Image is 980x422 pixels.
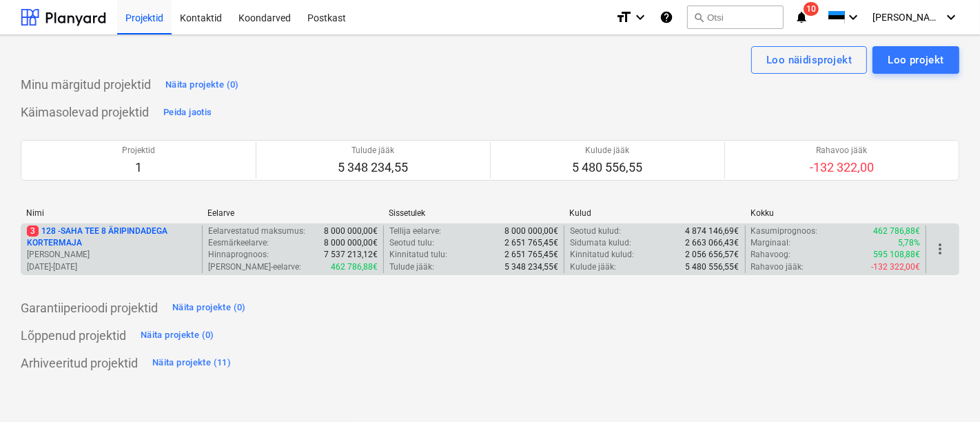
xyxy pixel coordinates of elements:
[810,159,874,176] p: -132 322,00
[751,225,818,237] p: Kasumiprognoos :
[932,241,948,257] span: more_vert
[569,208,739,218] div: Kulud
[873,225,920,237] p: 462 786,88€
[21,300,158,316] p: Garantiiperioodi projektid
[137,325,218,347] button: Näita projekte (0)
[389,261,434,273] p: Tulude jääk :
[615,9,632,26] i: format_size
[208,249,269,261] p: Hinnaprognoos :
[751,46,867,74] button: Loo näidisprojekt
[751,261,804,273] p: Rahavoo jääk :
[686,225,739,237] p: 4 874 146,69€
[207,208,378,218] div: Eelarve
[504,237,558,249] p: 2 651 765,45€
[660,9,673,26] i: Abikeskus
[21,77,151,93] p: Minu märgitud projektid
[169,297,249,319] button: Näita projekte (0)
[504,249,558,261] p: 2 651 765,45€
[172,300,246,316] div: Näita projekte (0)
[751,237,791,249] p: Marginaal :
[27,225,39,237] span: 3
[165,77,239,93] div: Näita projekte (0)
[686,261,739,273] p: 5 480 556,55€
[208,225,305,237] p: Eelarvestatud maksumus :
[389,237,434,249] p: Seotud tulu :
[324,225,378,237] p: 8 000 000,00€
[141,328,214,343] div: Näita projekte (0)
[570,237,631,249] p: Sidumata kulud :
[873,249,920,261] p: 595 108,88€
[888,51,944,69] div: Loo projekt
[389,208,559,218] div: Sissetulek
[570,225,621,237] p: Seotud kulud :
[324,237,378,249] p: 8 000 000,00€
[389,249,447,261] p: Kinnitatud tulu :
[122,145,155,157] p: Projektid
[686,237,739,249] p: 2 663 066,43€
[570,261,616,273] p: Kulude jääk :
[208,237,269,249] p: Eesmärkeelarve :
[943,9,959,26] i: keyboard_arrow_down
[872,46,959,74] button: Loo projekt
[27,225,196,273] div: 3128 -SAHA TEE 8 ÄRIPINDADEGA KORTERMAJA[PERSON_NAME][DATE]-[DATE]
[162,74,243,96] button: Näita projekte (0)
[152,355,231,371] div: Näita projekte (11)
[27,225,196,249] p: 128 - SAHA TEE 8 ÄRIPINDADEGA KORTERMAJA
[810,145,874,157] p: Rahavoo jääk
[804,2,819,16] span: 10
[795,9,808,26] i: notifications
[898,237,920,249] p: 5,78%
[21,355,138,372] p: Arhiveeritud projektid
[766,51,852,69] div: Loo näidisprojekt
[26,208,196,218] div: Nimi
[163,105,212,121] div: Peida jaotis
[208,261,301,273] p: [PERSON_NAME]-eelarve :
[122,159,155,176] p: 1
[845,9,861,26] i: keyboard_arrow_down
[687,6,784,29] button: Otsi
[338,145,409,157] p: Tulude jääk
[27,261,196,273] p: [DATE] - [DATE]
[160,101,215,123] button: Peida jaotis
[149,352,234,374] button: Näita projekte (11)
[751,208,921,218] div: Kokku
[21,104,149,121] p: Käimasolevad projektid
[573,145,643,157] p: Kulude jääk
[27,249,196,261] p: [PERSON_NAME]
[324,249,378,261] p: 7 537 213,12€
[911,356,980,422] iframe: Chat Widget
[573,159,643,176] p: 5 480 556,55
[871,261,920,273] p: -132 322,00€
[570,249,634,261] p: Kinnitatud kulud :
[686,249,739,261] p: 2 056 656,57€
[331,261,378,273] p: 462 786,88€
[504,225,558,237] p: 8 000 000,00€
[504,261,558,273] p: 5 348 234,55€
[21,328,126,344] p: Lõppenud projektid
[338,159,409,176] p: 5 348 234,55
[389,225,441,237] p: Tellija eelarve :
[872,12,941,23] span: [PERSON_NAME]
[632,9,649,26] i: keyboard_arrow_down
[693,12,704,23] span: search
[751,249,791,261] p: Rahavoog :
